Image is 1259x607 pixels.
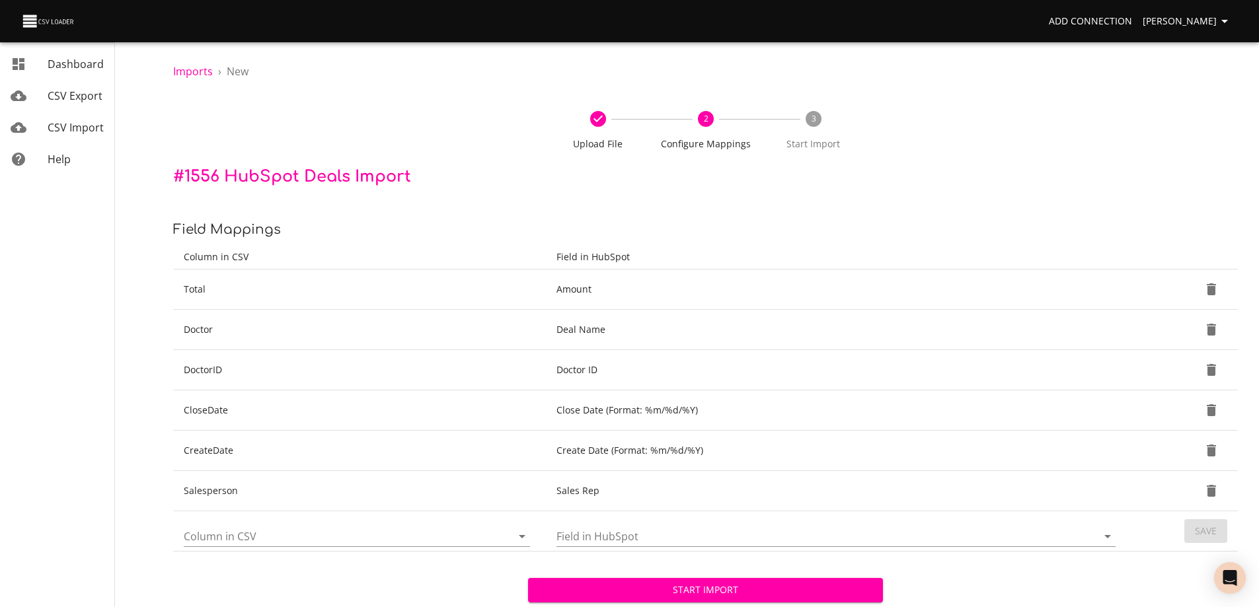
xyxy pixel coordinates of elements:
span: Upload File [549,137,646,151]
span: # 1556 HubSpot Deals Import [173,168,411,186]
td: DoctorID [173,350,546,390]
div: Open Intercom Messenger [1214,562,1246,594]
a: Add Connection [1044,9,1137,34]
td: Doctor ID [546,350,1131,390]
span: Configure Mappings [657,137,754,151]
button: Delete [1196,273,1227,305]
span: Help [48,152,71,166]
td: Close Date (Format: %m/%d/%Y) [546,390,1131,431]
td: Salesperson [173,471,546,511]
a: Imports [173,64,213,79]
span: CSV Export [48,89,102,103]
button: Open [513,527,531,546]
td: CreateDate [173,431,546,471]
td: Create Date (Format: %m/%d/%Y) [546,431,1131,471]
td: Deal Name [546,310,1131,350]
td: Amount [546,269,1131,310]
button: Delete [1196,394,1227,426]
li: › [218,63,221,79]
span: CSV Import [48,120,104,135]
button: Delete [1196,354,1227,386]
td: Sales Rep [546,471,1131,511]
th: Field in HubSpot [546,245,1131,269]
span: Start Import [765,137,862,151]
span: Field Mappings [173,222,281,237]
th: Column in CSV [173,245,546,269]
span: [PERSON_NAME] [1143,13,1233,30]
td: CloseDate [173,390,546,431]
span: Add Connection [1049,13,1132,30]
button: Open [1098,527,1117,546]
button: [PERSON_NAME] [1137,9,1238,34]
td: Doctor [173,310,546,350]
button: Delete [1196,435,1227,466]
button: Delete [1196,314,1227,345]
p: New [227,63,248,79]
img: CSV Loader [21,12,77,30]
span: Dashboard [48,57,104,71]
text: 3 [811,113,816,124]
text: 2 [703,113,708,124]
td: Total [173,269,546,310]
button: Start Import [528,578,883,602]
span: Start Import [539,582,872,598]
button: Delete [1196,475,1227,507]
